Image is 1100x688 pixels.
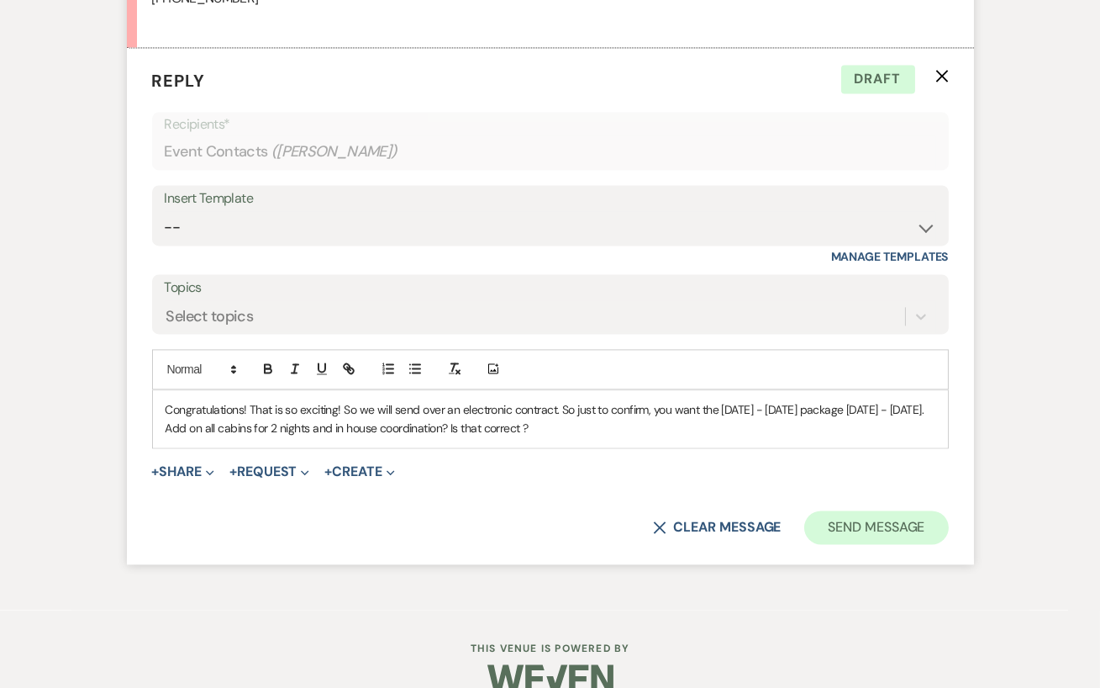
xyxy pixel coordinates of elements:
span: + [324,465,332,479]
button: Send Message [804,511,948,544]
button: Clear message [653,521,781,534]
a: Manage Templates [831,249,949,264]
div: Event Contacts [165,135,936,168]
button: Request [229,465,309,479]
p: Recipients* [165,114,936,135]
button: Share [152,465,215,479]
span: Reply [152,70,206,92]
div: Insert Template [165,187,936,211]
span: Draft [841,65,915,93]
label: Topics [165,276,936,300]
div: Select topics [166,304,254,327]
button: Create [324,465,394,479]
p: Congratulations! That is so exciting! So we will send over an electronic contract. So just to con... [166,400,935,438]
span: + [229,465,237,479]
span: + [152,465,160,479]
span: ( [PERSON_NAME] ) [271,140,397,163]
